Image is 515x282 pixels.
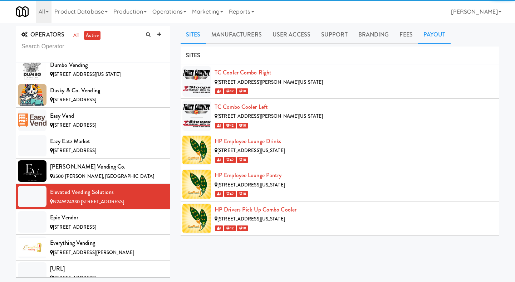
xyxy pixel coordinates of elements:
[215,225,223,231] span: 1
[21,40,165,53] input: Search Operator
[16,184,170,209] li: Elevated Vending SolutionsN24W24330 [STREET_ADDRESS]
[53,198,124,205] span: N24W24330 [STREET_ADDRESS]
[53,173,154,180] span: 3500 [PERSON_NAME], [GEOGRAPHIC_DATA]
[16,133,170,159] li: Eazy Eatz Market[STREET_ADDRESS]
[53,249,134,256] span: [STREET_ADDRESS][PERSON_NAME]
[53,147,96,154] span: [STREET_ADDRESS]
[21,30,64,39] span: OPERATORS
[418,26,451,44] a: Payout
[394,26,418,44] a: Fees
[50,161,165,172] div: [PERSON_NAME] Vending Co.
[215,205,296,214] a: HP Drivers Pick Up Combo Cooler
[224,225,236,231] span: 42
[53,224,96,230] span: [STREET_ADDRESS]
[53,274,96,281] span: [STREET_ADDRESS]
[181,26,206,44] a: Sites
[84,31,100,40] a: active
[50,111,165,121] div: Easy Vend
[217,147,285,154] span: [STREET_ADDRESS][US_STATE]
[316,26,353,44] a: Support
[217,181,285,188] span: [STREET_ADDRESS][US_STATE]
[215,157,223,163] span: 1
[224,157,236,163] span: 42
[53,122,96,128] span: [STREET_ADDRESS]
[217,113,323,120] span: [STREET_ADDRESS][PERSON_NAME][US_STATE]
[53,71,121,78] span: [STREET_ADDRESS][US_STATE]
[353,26,394,44] a: Branding
[50,136,165,147] div: Eazy Eatz Market
[215,171,282,179] a: HP Employee Lounge Pantry
[237,123,248,128] span: 10
[217,215,285,222] span: [STREET_ADDRESS][US_STATE]
[53,96,96,103] span: [STREET_ADDRESS]
[237,157,248,163] span: 10
[224,123,236,128] span: 42
[217,79,323,86] span: [STREET_ADDRESS][PERSON_NAME][US_STATE]
[215,123,223,128] span: 1
[215,103,268,111] a: TC Combo Cooler Left
[50,238,165,248] div: Everything Vending
[72,31,80,40] a: all
[16,209,170,235] li: Epic Vendor[STREET_ADDRESS]
[224,191,236,197] span: 42
[206,26,267,44] a: Manufacturers
[16,235,170,260] li: Everything Vending[STREET_ADDRESS][PERSON_NAME]
[237,225,248,231] span: 10
[50,60,165,70] div: Dumbo Vending
[16,5,29,18] img: Micromart
[16,82,170,108] li: Dusky & Co. Vending[STREET_ADDRESS]
[237,88,248,94] span: 10
[50,263,165,274] div: [URL]
[215,191,223,197] span: 1
[16,159,170,184] li: [PERSON_NAME] Vending Co.3500 [PERSON_NAME], [GEOGRAPHIC_DATA]
[50,187,165,198] div: Elevated Vending Solutions
[16,57,170,82] li: Dumbo Vending[STREET_ADDRESS][US_STATE]
[267,26,316,44] a: User Access
[215,68,271,77] a: TC Cooler Combo Right
[215,88,223,94] span: 1
[224,88,236,94] span: 42
[237,191,248,197] span: 10
[50,85,165,96] div: Dusky & Co. Vending
[16,108,170,133] li: Easy Vend[STREET_ADDRESS]
[215,137,281,145] a: HP Employee Lounge Drinks
[50,212,165,223] div: Epic Vendor
[186,51,201,59] span: SITES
